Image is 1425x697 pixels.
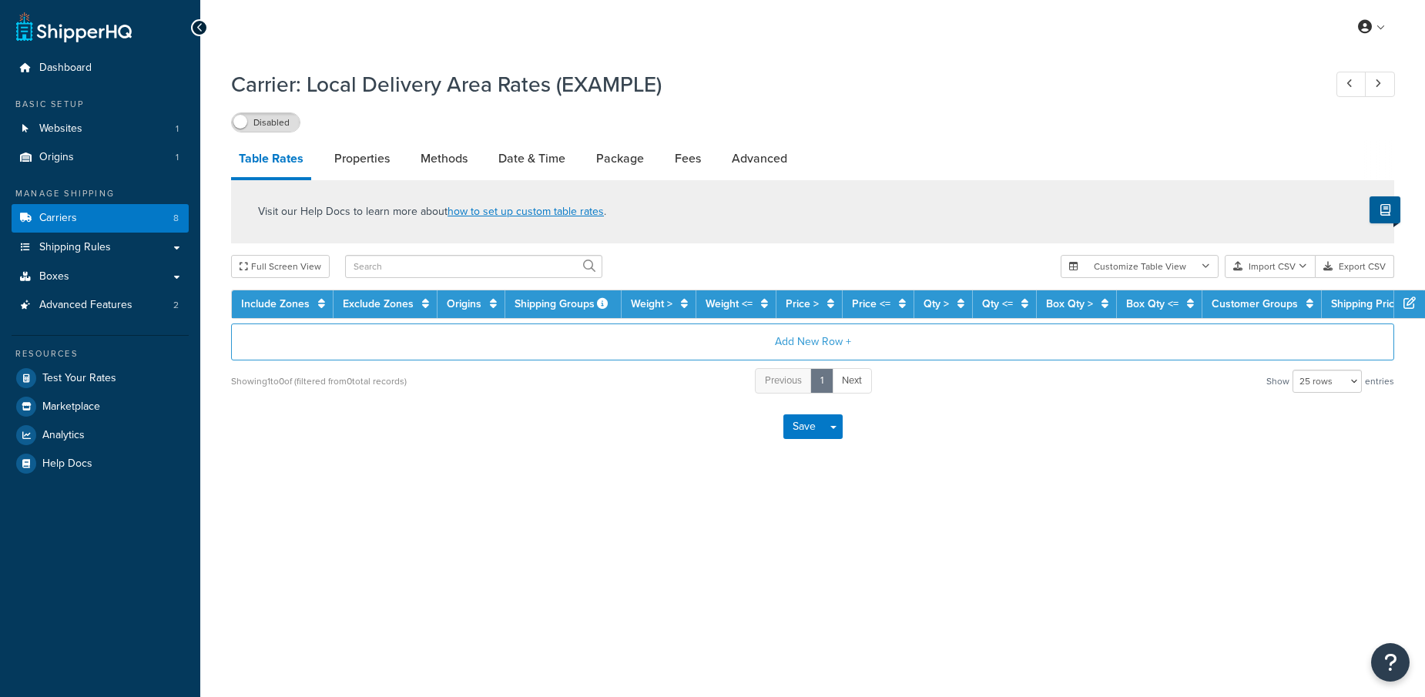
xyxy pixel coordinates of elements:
[231,323,1394,360] button: Add New Row +
[1061,255,1219,278] button: Customize Table View
[173,212,179,225] span: 8
[241,296,310,312] a: Include Zones
[42,400,100,414] span: Marketplace
[258,203,606,220] p: Visit our Help Docs to learn more about .
[327,140,397,177] a: Properties
[505,290,622,318] th: Shipping Groups
[852,296,890,312] a: Price <=
[765,373,802,387] span: Previous
[706,296,753,312] a: Weight <=
[413,140,475,177] a: Methods
[39,122,82,136] span: Websites
[176,122,179,136] span: 1
[345,255,602,278] input: Search
[1046,296,1093,312] a: Box Qty >
[810,368,833,394] a: 1
[39,212,77,225] span: Carriers
[12,115,189,143] li: Websites
[39,241,111,254] span: Shipping Rules
[755,368,812,394] a: Previous
[12,291,189,320] a: Advanced Features2
[231,370,407,392] div: Showing 1 to 0 of (filtered from 0 total records)
[924,296,949,312] a: Qty >
[12,204,189,233] a: Carriers8
[42,429,85,442] span: Analytics
[39,151,74,164] span: Origins
[1212,296,1298,312] a: Customer Groups
[786,296,819,312] a: Price >
[12,347,189,360] div: Resources
[588,140,652,177] a: Package
[1365,370,1394,392] span: entries
[42,457,92,471] span: Help Docs
[12,115,189,143] a: Websites1
[12,143,189,172] a: Origins1
[12,263,189,291] a: Boxes
[12,204,189,233] li: Carriers
[832,368,872,394] a: Next
[1331,296,1400,312] a: Shipping Price
[1371,643,1410,682] button: Open Resource Center
[12,54,189,82] a: Dashboard
[231,140,311,180] a: Table Rates
[12,233,189,262] a: Shipping Rules
[343,296,414,312] a: Exclude Zones
[232,113,300,132] label: Disabled
[448,203,604,219] a: how to set up custom table rates
[12,291,189,320] li: Advanced Features
[1336,72,1366,97] a: Previous Record
[39,299,132,312] span: Advanced Features
[231,255,330,278] button: Full Screen View
[724,140,795,177] a: Advanced
[12,364,189,392] a: Test Your Rates
[842,373,862,387] span: Next
[491,140,573,177] a: Date & Time
[12,187,189,200] div: Manage Shipping
[173,299,179,312] span: 2
[667,140,709,177] a: Fees
[1266,370,1289,392] span: Show
[631,296,672,312] a: Weight >
[12,143,189,172] li: Origins
[12,450,189,478] a: Help Docs
[1365,72,1395,97] a: Next Record
[1225,255,1316,278] button: Import CSV
[783,414,825,439] button: Save
[982,296,1013,312] a: Qty <=
[1370,196,1400,223] button: Show Help Docs
[231,69,1308,99] h1: Carrier: Local Delivery Area Rates (EXAMPLE)
[39,270,69,283] span: Boxes
[447,296,481,312] a: Origins
[39,62,92,75] span: Dashboard
[1126,296,1179,312] a: Box Qty <=
[1316,255,1394,278] button: Export CSV
[42,372,116,385] span: Test Your Rates
[12,98,189,111] div: Basic Setup
[12,421,189,449] a: Analytics
[176,151,179,164] span: 1
[12,393,189,421] a: Marketplace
